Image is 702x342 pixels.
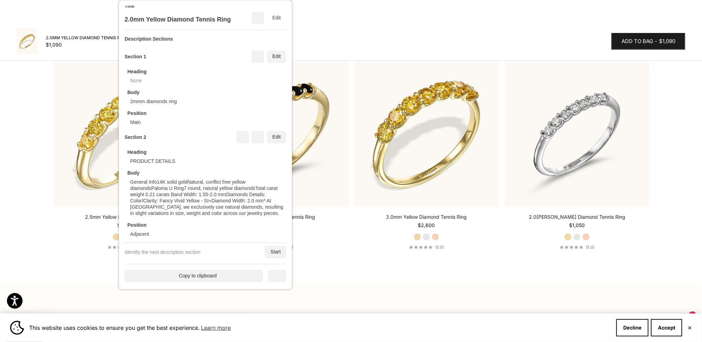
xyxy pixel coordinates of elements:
[29,323,611,333] span: This website uses cookies to ensure you get the best experience.
[10,321,24,335] img: Cookie banner
[127,68,146,75] div: Heading
[125,53,146,60] div: Section 1
[53,61,198,207] img: #YellowGold
[200,323,232,333] a: Learn more
[659,37,675,46] span: $1,090
[418,222,435,229] sale-price: $2,600
[117,222,133,229] sale-price: $1,650
[611,33,685,50] button: Add to bag-$1,090
[85,214,166,220] a: 2.5mm Yellow Diamond Tennis Ring
[108,245,131,249] div: 5.0 out of 5.0 stars
[127,149,146,155] div: Heading
[17,28,37,54] img: #YellowGold
[435,245,444,250] span: (5.0)
[621,37,653,46] span: Add to bag
[127,222,146,228] div: Position
[125,134,146,140] div: Section 2
[529,214,625,220] a: 2.0[PERSON_NAME] Diamond Tennis Ring
[265,246,286,258] div: Start
[560,245,583,249] div: 5.0 out of 5.0 stars
[130,179,284,216] div: General Info14K solid goldNatural, conflict free yellow diamondsPaloma U Ring7 round, natural yel...
[409,245,433,249] div: 5.0 out of 5.0 stars
[125,270,263,282] div: Copy to clipboard
[386,214,467,220] a: 3.0mm Yellow Diamond Tennis Ring
[505,61,650,207] img: #WhiteGold
[127,110,146,116] div: Position
[267,50,286,63] div: Edit
[252,12,264,24] div: Delete
[409,245,444,250] a: 5.0 out of 5.0 stars(5.0)
[252,50,264,63] div: Delete
[46,41,62,48] sale-price: $1,090
[616,319,649,336] button: Decline
[125,36,173,42] div: Description Sections
[130,158,175,164] div: PRODUCT DETAILS
[236,131,249,143] div: Move up
[586,245,595,250] span: (5.0)
[125,3,135,9] div: Title
[130,98,177,105] div: 2mmm diamonds ring
[354,61,499,207] img: #YellowGold
[125,249,201,255] div: Identify the next description section
[687,326,692,330] button: Close
[127,170,139,176] div: Body
[267,131,286,143] div: Edit
[108,245,143,250] a: 5.0 out of 5.0 stars(5.0)
[125,16,231,23] div: 2.0mm Yellow Diamond Tennis Ring
[651,319,682,336] button: Accept
[130,77,142,84] div: None
[127,89,139,95] div: Body
[130,231,149,237] div: Adjacent
[560,245,595,250] a: 5.0 out of 5.0 stars(5.0)
[267,12,286,24] div: Edit
[569,222,585,229] sale-price: $1,050
[252,131,264,143] div: Delete
[46,34,127,41] span: 2.0mm Yellow Diamond Tennis Ring
[130,119,141,125] div: Main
